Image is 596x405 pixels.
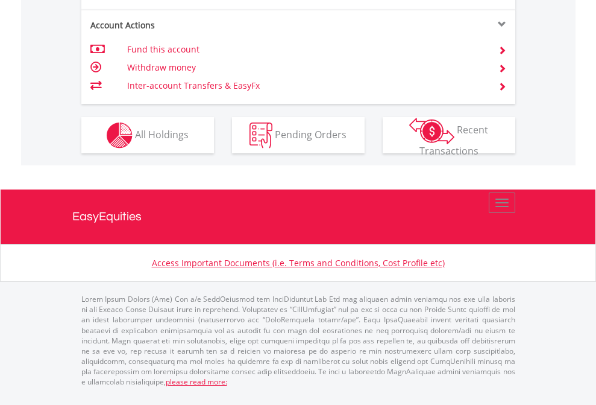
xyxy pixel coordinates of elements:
[249,123,272,148] img: pending_instructions-wht.png
[81,294,515,387] p: Lorem Ipsum Dolors (Ame) Con a/e SeddOeiusmod tem InciDiduntut Lab Etd mag aliquaen admin veniamq...
[166,377,227,387] a: please read more:
[409,118,454,144] img: transactions-zar-wht.png
[72,190,524,244] a: EasyEquities
[81,19,298,31] div: Account Actions
[127,59,483,77] td: Withdraw money
[232,117,365,153] button: Pending Orders
[152,257,445,269] a: Access Important Documents (i.e. Terms and Conditions, Cost Profile etc)
[135,127,189,141] span: All Holdings
[127,40,483,59] td: Fund this account
[383,117,515,153] button: Recent Transactions
[275,127,347,141] span: Pending Orders
[107,123,133,148] img: holdings-wht.png
[81,117,214,153] button: All Holdings
[127,77,483,95] td: Inter-account Transfers & EasyFx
